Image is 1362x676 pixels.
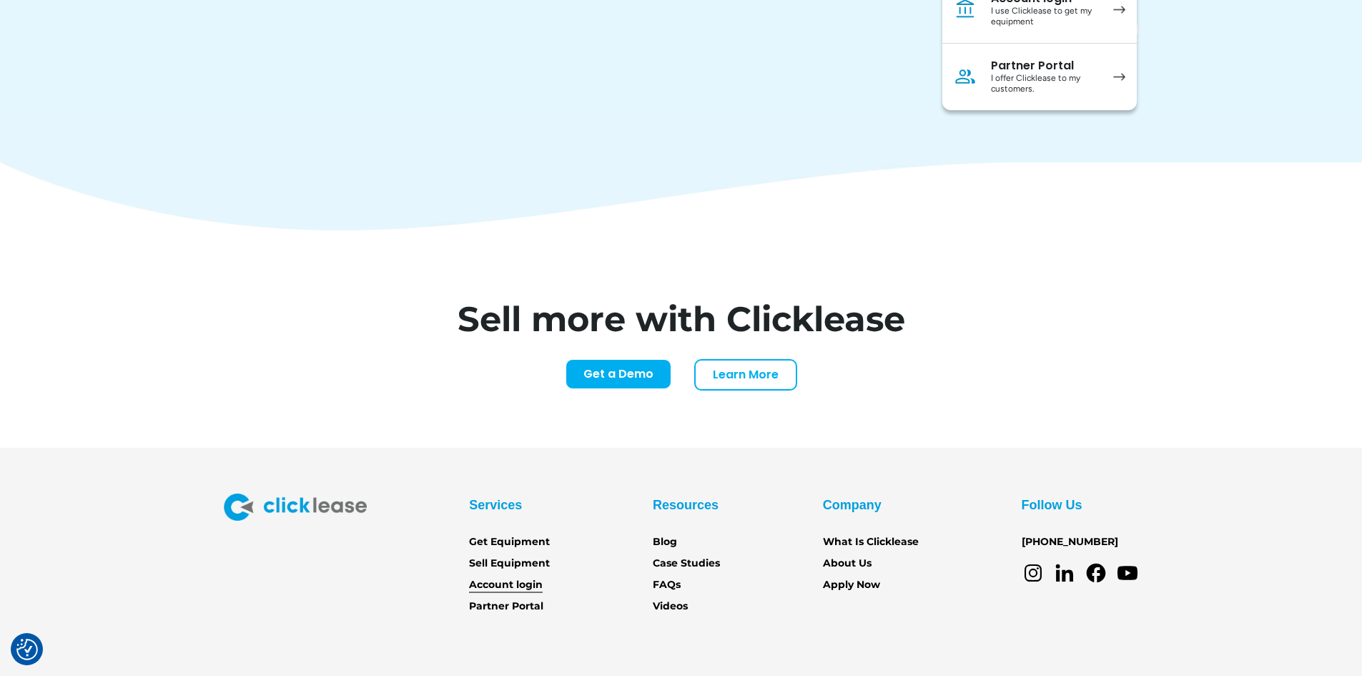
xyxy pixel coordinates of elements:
div: Partner Portal [991,59,1099,73]
div: Follow Us [1022,494,1082,516]
div: I offer Clicklease to my customers. [991,73,1099,95]
a: Partner PortalI offer Clicklease to my customers. [942,44,1137,110]
img: Revisit consent button [16,639,38,660]
div: Services [469,494,522,516]
a: What Is Clicklease [823,534,919,550]
a: Apply Now [823,577,880,593]
a: Get Equipment [469,534,550,550]
img: Person icon [954,65,977,88]
a: Partner Portal [469,599,543,614]
a: Account login [469,577,543,593]
img: arrow [1113,73,1125,81]
a: Get a Demo [566,359,671,389]
a: Learn More [694,359,797,391]
a: Sell Equipment [469,556,550,572]
img: Clicklease logo [224,494,367,521]
a: Videos [653,599,688,614]
button: Consent Preferences [16,639,38,660]
a: [PHONE_NUMBER] [1022,534,1118,550]
a: Blog [653,534,677,550]
div: Resources [653,494,719,516]
div: Company [823,494,882,516]
div: I use Clicklease to get my equipment [991,6,1099,28]
a: About Us [823,556,872,572]
a: FAQs [653,577,681,593]
a: Case Studies [653,556,720,572]
h1: Sell more with Clicklease [407,302,956,336]
img: arrow [1113,6,1125,14]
